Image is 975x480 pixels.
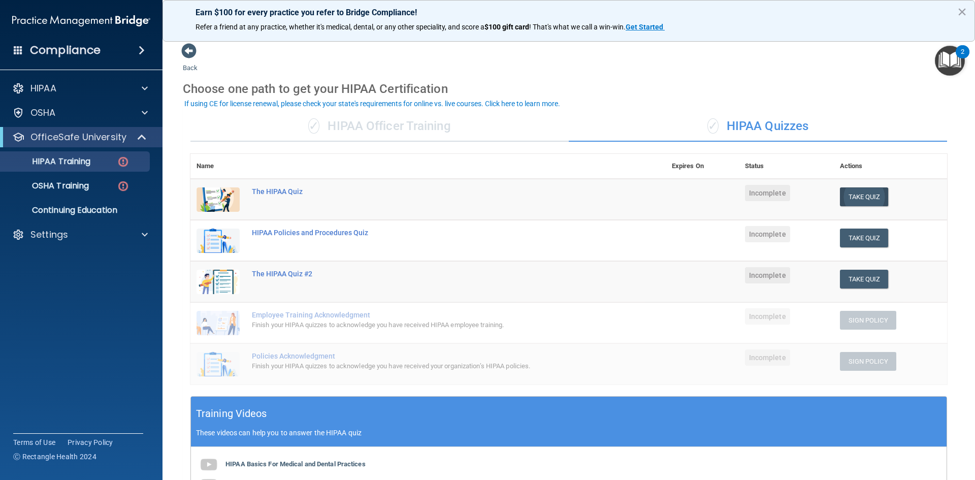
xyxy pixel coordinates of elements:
[196,429,941,437] p: These videos can help you to answer the HIPAA quiz
[13,437,55,447] a: Terms of Use
[68,437,113,447] a: Privacy Policy
[30,229,68,241] p: Settings
[190,154,246,179] th: Name
[252,229,615,237] div: HIPAA Policies and Procedures Quiz
[840,270,889,289] button: Take Quiz
[117,180,129,193] img: danger-circle.6113f641.png
[184,100,560,107] div: If using CE for license renewal, please check your state's requirements for online vs. live cours...
[12,11,150,31] img: PMB logo
[840,352,896,371] button: Sign Policy
[117,155,129,168] img: danger-circle.6113f641.png
[13,452,96,462] span: Ⓒ Rectangle Health 2024
[12,229,148,241] a: Settings
[707,118,719,134] span: ✓
[7,181,89,191] p: OSHA Training
[569,111,947,142] div: HIPAA Quizzes
[12,131,147,143] a: OfficeSafe University
[196,23,484,31] span: Refer a friend at any practice, whether it's medical, dental, or any other speciality, and score a
[840,229,889,247] button: Take Quiz
[739,154,834,179] th: Status
[30,82,56,94] p: HIPAA
[840,187,889,206] button: Take Quiz
[30,43,101,57] h4: Compliance
[626,23,663,31] strong: Get Started
[834,154,947,179] th: Actions
[252,352,615,360] div: Policies Acknowledgment
[666,154,739,179] th: Expires On
[12,107,148,119] a: OSHA
[961,52,964,65] div: 2
[252,270,615,278] div: The HIPAA Quiz #2
[529,23,626,31] span: ! That's what we call a win-win.
[196,8,942,17] p: Earn $100 for every practice you refer to Bridge Compliance!
[840,311,896,330] button: Sign Policy
[745,226,790,242] span: Incomplete
[183,74,955,104] div: Choose one path to get your HIPAA Certification
[252,311,615,319] div: Employee Training Acknowledgment
[935,46,965,76] button: Open Resource Center, 2 new notifications
[252,319,615,331] div: Finish your HIPAA quizzes to acknowledge you have received HIPAA employee training.
[745,349,790,366] span: Incomplete
[745,267,790,283] span: Incomplete
[196,405,267,423] h5: Training Videos
[183,99,562,109] button: If using CE for license renewal, please check your state's requirements for online vs. live cours...
[225,460,366,468] b: HIPAA Basics For Medical and Dental Practices
[183,52,198,72] a: Back
[745,308,790,325] span: Incomplete
[252,187,615,196] div: The HIPAA Quiz
[30,131,126,143] p: OfficeSafe University
[30,107,56,119] p: OSHA
[199,455,219,475] img: gray_youtube_icon.38fcd6cc.png
[252,360,615,372] div: Finish your HIPAA quizzes to acknowledge you have received your organization’s HIPAA policies.
[7,156,90,167] p: HIPAA Training
[308,118,319,134] span: ✓
[745,185,790,201] span: Incomplete
[7,205,145,215] p: Continuing Education
[957,4,967,20] button: Close
[12,82,148,94] a: HIPAA
[484,23,529,31] strong: $100 gift card
[626,23,665,31] a: Get Started
[799,408,963,449] iframe: Drift Widget Chat Controller
[190,111,569,142] div: HIPAA Officer Training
